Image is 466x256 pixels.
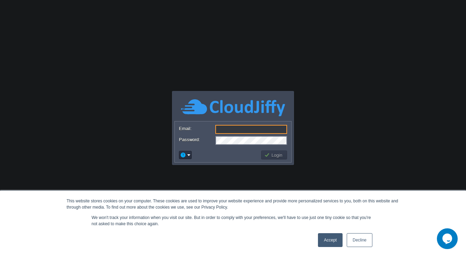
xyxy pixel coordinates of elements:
label: Password: [179,136,215,143]
div: This website stores cookies on your computer. These cookies are used to improve your website expe... [67,198,399,210]
p: We won't track your information when you visit our site. But in order to comply with your prefere... [92,214,374,227]
a: Decline [347,233,372,247]
img: CloudJiffy [181,98,285,117]
label: Email: [179,125,215,132]
iframe: chat widget [437,228,459,249]
button: Login [264,152,284,158]
a: Accept [318,233,343,247]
